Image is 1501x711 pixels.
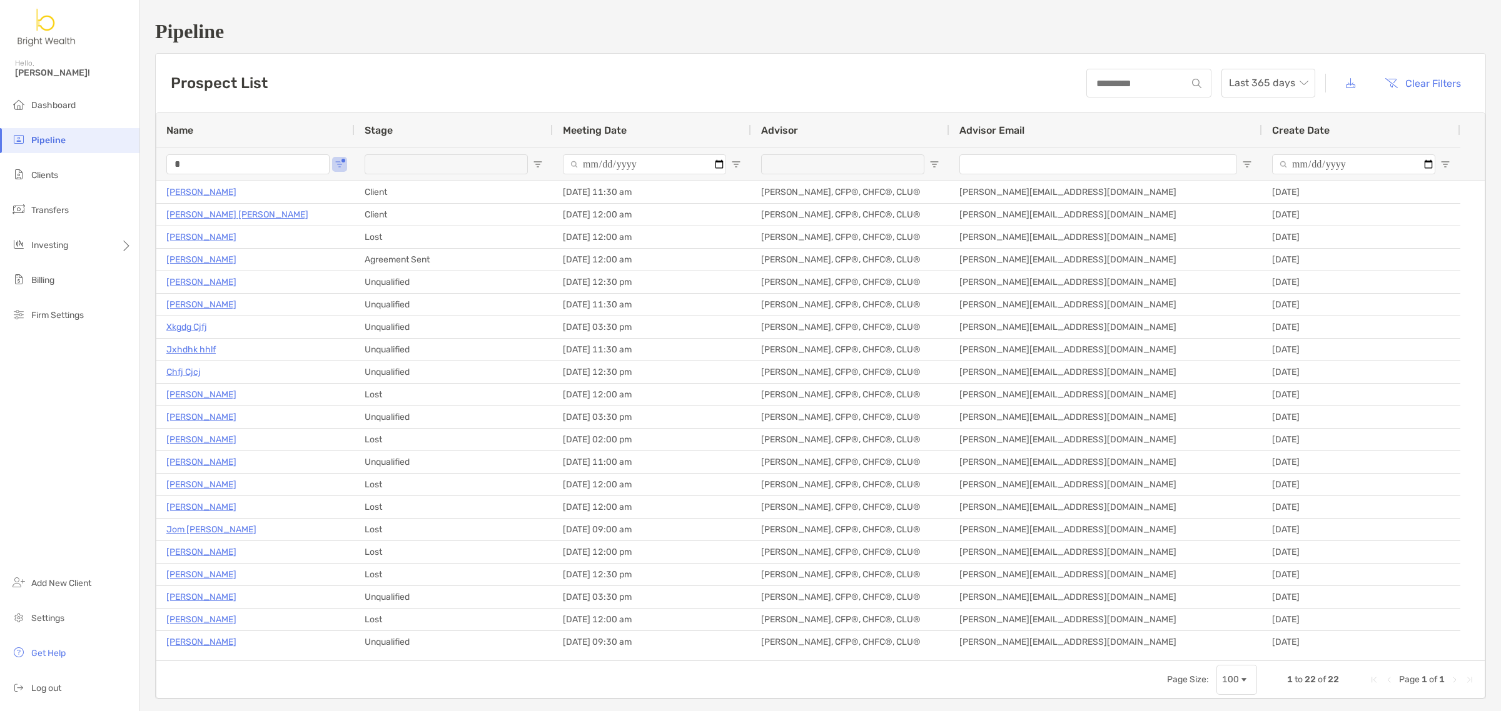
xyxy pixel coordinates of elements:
[1262,406,1460,428] div: [DATE]
[751,339,949,360] div: [PERSON_NAME], CFP®, CHFC®, CLU®
[1440,159,1450,169] button: Open Filter Menu
[949,226,1262,248] div: [PERSON_NAME][EMAIL_ADDRESS][DOMAIN_NAME]
[335,159,345,169] button: Open Filter Menu
[355,294,553,316] div: Unqualified
[166,522,256,537] p: Jom [PERSON_NAME]
[171,74,268,92] h3: Prospect List
[553,496,751,518] div: [DATE] 12:00 am
[355,271,553,293] div: Unqualified
[1262,564,1460,585] div: [DATE]
[1318,674,1326,685] span: of
[11,97,26,112] img: dashboard icon
[751,361,949,383] div: [PERSON_NAME], CFP®, CHFC®, CLU®
[949,541,1262,563] div: [PERSON_NAME][EMAIL_ADDRESS][DOMAIN_NAME]
[31,135,66,146] span: Pipeline
[11,610,26,625] img: settings icon
[166,252,236,267] a: [PERSON_NAME]
[751,541,949,563] div: [PERSON_NAME], CFP®, CHFC®, CLU®
[355,541,553,563] div: Lost
[949,249,1262,271] div: [PERSON_NAME][EMAIL_ADDRESS][DOMAIN_NAME]
[553,249,751,271] div: [DATE] 12:00 am
[751,294,949,316] div: [PERSON_NAME], CFP®, CHFC®, CLU®
[1262,339,1460,360] div: [DATE]
[355,631,553,653] div: Unqualified
[553,181,751,203] div: [DATE] 11:30 am
[751,519,949,540] div: [PERSON_NAME], CFP®, CHFC®, CLU®
[949,181,1262,203] div: [PERSON_NAME][EMAIL_ADDRESS][DOMAIN_NAME]
[1262,226,1460,248] div: [DATE]
[553,271,751,293] div: [DATE] 12:30 pm
[31,275,54,286] span: Billing
[563,124,627,136] span: Meeting Date
[1262,271,1460,293] div: [DATE]
[11,307,26,322] img: firm-settings icon
[761,124,798,136] span: Advisor
[949,451,1262,473] div: [PERSON_NAME][EMAIL_ADDRESS][DOMAIN_NAME]
[553,294,751,316] div: [DATE] 11:30 am
[1429,674,1437,685] span: of
[355,249,553,271] div: Agreement Sent
[166,124,193,136] span: Name
[166,499,236,515] a: [PERSON_NAME]
[355,339,553,360] div: Unqualified
[166,544,236,560] a: [PERSON_NAME]
[553,339,751,360] div: [DATE] 11:30 am
[1262,384,1460,405] div: [DATE]
[355,451,553,473] div: Unqualified
[166,319,207,335] a: Xkgdg Cjfj
[1262,496,1460,518] div: [DATE]
[1295,674,1303,685] span: to
[1399,674,1420,685] span: Page
[1328,674,1339,685] span: 22
[1262,429,1460,450] div: [DATE]
[11,680,26,695] img: logout icon
[949,316,1262,338] div: [PERSON_NAME][EMAIL_ADDRESS][DOMAIN_NAME]
[355,496,553,518] div: Lost
[553,609,751,630] div: [DATE] 12:00 am
[31,240,68,251] span: Investing
[166,589,236,605] a: [PERSON_NAME]
[1262,541,1460,563] div: [DATE]
[1262,361,1460,383] div: [DATE]
[355,204,553,226] div: Client
[1262,181,1460,203] div: [DATE]
[166,229,236,245] p: [PERSON_NAME]
[553,541,751,563] div: [DATE] 12:00 pm
[1242,159,1252,169] button: Open Filter Menu
[166,364,201,380] a: Chfj Cjcj
[166,612,236,627] p: [PERSON_NAME]
[355,384,553,405] div: Lost
[166,274,236,290] a: [PERSON_NAME]
[11,237,26,252] img: investing icon
[355,361,553,383] div: Unqualified
[166,567,236,582] p: [PERSON_NAME]
[166,342,216,357] a: Jxhdhk hhlf
[929,159,939,169] button: Open Filter Menu
[949,609,1262,630] div: [PERSON_NAME][EMAIL_ADDRESS][DOMAIN_NAME]
[355,406,553,428] div: Unqualified
[355,564,553,585] div: Lost
[166,207,308,222] p: [PERSON_NAME] [PERSON_NAME]
[31,170,58,181] span: Clients
[1262,294,1460,316] div: [DATE]
[166,184,236,200] p: [PERSON_NAME]
[751,181,949,203] div: [PERSON_NAME], CFP®, CHFC®, CLU®
[166,454,236,470] a: [PERSON_NAME]
[1192,79,1201,88] img: input icon
[1439,674,1445,685] span: 1
[355,316,553,338] div: Unqualified
[166,154,330,174] input: Name Filter Input
[553,586,751,608] div: [DATE] 03:30 pm
[1229,69,1308,97] span: Last 365 days
[166,387,236,402] a: [PERSON_NAME]
[1375,69,1470,97] button: Clear Filters
[751,631,949,653] div: [PERSON_NAME], CFP®, CHFC®, CLU®
[166,432,236,447] p: [PERSON_NAME]
[1422,674,1427,685] span: 1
